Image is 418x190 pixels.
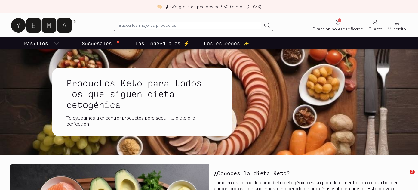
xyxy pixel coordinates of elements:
[23,37,61,49] a: pasillo-todos-link
[388,26,406,32] span: Mi carrito
[134,37,191,49] a: Los Imperdibles ⚡️
[157,4,162,9] img: check
[284,179,309,185] b: cetogénica,
[385,19,408,32] a: Mi carrito
[24,40,48,47] p: Pasillos
[310,19,366,32] a: Dirección no especificada
[204,40,249,47] p: Los estrenos ✨
[366,19,385,32] a: Cuenta
[272,179,283,185] b: dieta
[214,169,290,177] h3: ¿Conoces la dieta Keto?
[166,4,261,10] p: ¡Envío gratis en pedidos de $500 o más! (CDMX)
[52,68,252,136] a: Productos Keto para todos los que siguen dieta cetogénicaTe ayudamos a encontrar productos para s...
[81,37,122,49] a: Sucursales 📍
[135,40,189,47] p: Los Imperdibles ⚡️
[119,22,261,29] input: Busca los mejores productos
[398,170,412,184] iframe: Intercom live chat
[82,40,121,47] p: Sucursales 📍
[203,37,250,49] a: Los estrenos ✨
[66,115,218,127] div: Te ayudamos a encontrar productos para seguir tu dieta a la perfección
[312,26,363,32] span: Dirección no especificada
[368,26,383,32] span: Cuenta
[410,170,415,174] span: 2
[66,77,218,110] h1: Productos Keto para todos los que siguen dieta cetogénica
